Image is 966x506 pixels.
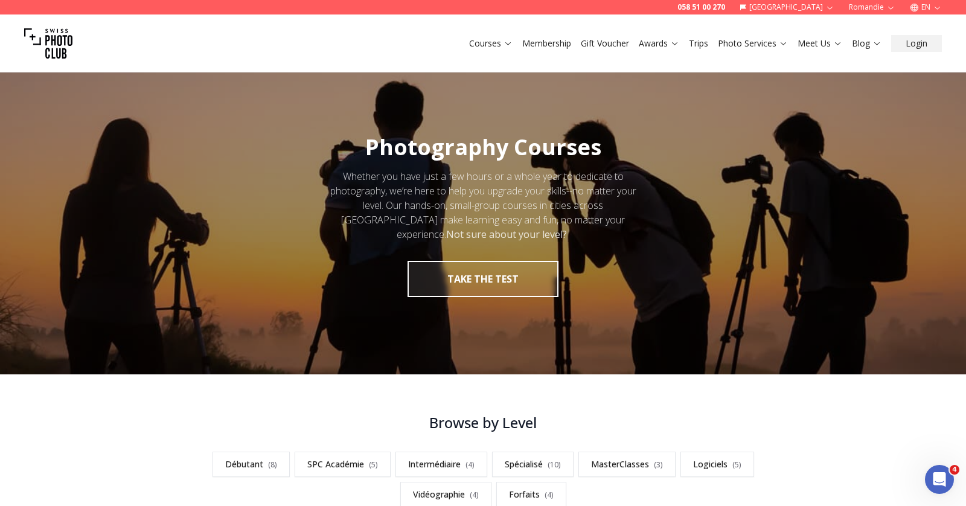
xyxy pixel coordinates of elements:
[319,169,647,242] div: Whether you have just a few hours or a whole year to dedicate to photography, we’re here to help ...
[677,2,725,12] a: 058 51 00 270
[798,37,842,50] a: Meet Us
[545,490,554,500] span: ( 4 )
[517,35,576,52] button: Membership
[295,452,391,477] a: SPC Académie(5)
[581,37,629,50] a: Gift Voucher
[548,460,561,470] span: ( 10 )
[925,465,954,494] iframe: Intercom live chat
[268,460,277,470] span: ( 8 )
[639,37,679,50] a: Awards
[446,228,567,241] strong: Not sure about your level?
[369,460,378,470] span: ( 5 )
[847,35,886,52] button: Blog
[464,35,517,52] button: Courses
[24,19,72,68] img: Swiss photo club
[213,452,290,477] a: Débutant(8)
[492,452,574,477] a: Spécialisé(10)
[689,37,708,50] a: Trips
[732,460,741,470] span: ( 5 )
[634,35,684,52] button: Awards
[469,37,513,50] a: Courses
[578,452,676,477] a: MasterClasses(3)
[470,490,479,500] span: ( 4 )
[365,132,601,162] span: Photography Courses
[465,460,475,470] span: ( 4 )
[950,465,959,475] span: 4
[793,35,847,52] button: Meet Us
[852,37,881,50] a: Blog
[576,35,634,52] button: Gift Voucher
[408,261,558,297] button: take the test
[395,452,487,477] a: Intermédiaire(4)
[680,452,754,477] a: Logiciels(5)
[718,37,788,50] a: Photo Services
[654,460,663,470] span: ( 3 )
[184,413,782,432] h3: Browse by Level
[684,35,713,52] button: Trips
[522,37,571,50] a: Membership
[891,35,942,52] button: Login
[713,35,793,52] button: Photo Services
